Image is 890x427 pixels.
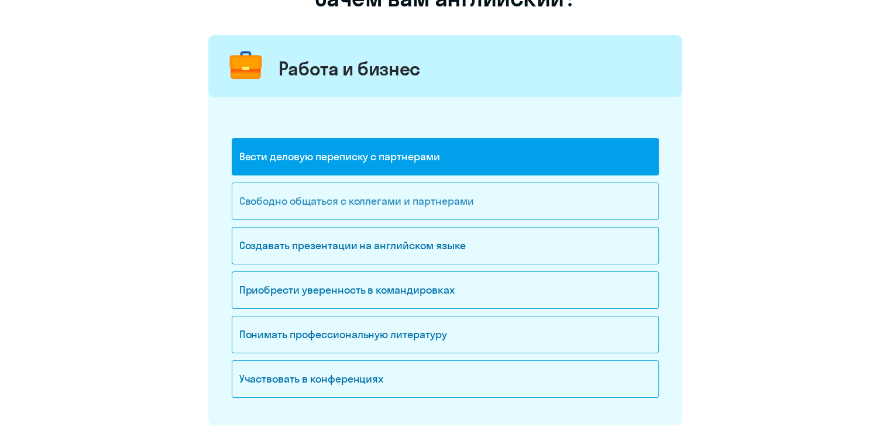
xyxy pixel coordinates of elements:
div: Понимать профессиональную литературу [232,316,659,353]
img: briefcase.png [224,44,267,88]
div: Свободно общаться с коллегами и партнерами [232,182,659,220]
div: Создавать презентации на английском языке [232,227,659,264]
div: Приобрести уверенность в командировках [232,271,659,309]
div: Участвовать в конференциях [232,360,659,398]
div: Работа и бизнес [279,57,421,80]
div: Вести деловую переписку с партнерами [232,138,659,175]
